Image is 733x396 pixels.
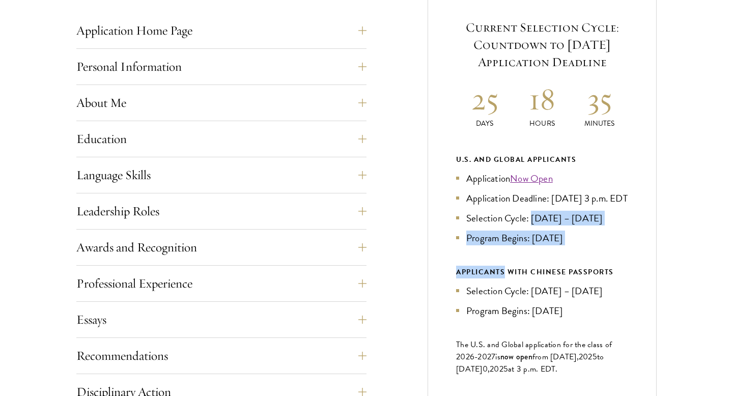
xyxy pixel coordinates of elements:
span: to [DATE] [456,351,604,375]
span: at 3 p.m. EDT. [508,363,558,375]
h2: 18 [514,80,571,118]
li: Program Begins: [DATE] [456,231,628,245]
h2: 25 [456,80,514,118]
button: Leadership Roles [76,199,366,223]
button: Education [76,127,366,151]
span: 202 [490,363,503,375]
p: Minutes [571,118,628,129]
span: 0 [483,363,488,375]
a: Now Open [510,171,553,186]
span: -202 [474,351,491,363]
span: now open [500,351,532,362]
li: Application [456,171,628,186]
li: Program Begins: [DATE] [456,303,628,318]
span: 5 [503,363,508,375]
span: 202 [579,351,593,363]
button: Personal Information [76,54,366,79]
span: from [DATE], [532,351,579,363]
button: Essays [76,307,366,332]
p: Hours [514,118,571,129]
span: 5 [593,351,597,363]
span: The U.S. and Global application for the class of 202 [456,338,612,363]
li: Application Deadline: [DATE] 3 p.m. EDT [456,191,628,206]
button: Application Home Page [76,18,366,43]
p: Days [456,118,514,129]
span: , [488,363,490,375]
span: 7 [491,351,495,363]
button: Language Skills [76,163,366,187]
li: Selection Cycle: [DATE] – [DATE] [456,284,628,298]
div: APPLICANTS WITH CHINESE PASSPORTS [456,266,628,278]
button: Awards and Recognition [76,235,366,260]
button: Professional Experience [76,271,366,296]
button: About Me [76,91,366,115]
h2: 35 [571,80,628,118]
div: U.S. and Global Applicants [456,153,628,166]
span: 6 [470,351,474,363]
span: is [495,351,500,363]
h5: Current Selection Cycle: Countdown to [DATE] Application Deadline [456,19,628,71]
button: Recommendations [76,344,366,368]
li: Selection Cycle: [DATE] – [DATE] [456,211,628,225]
